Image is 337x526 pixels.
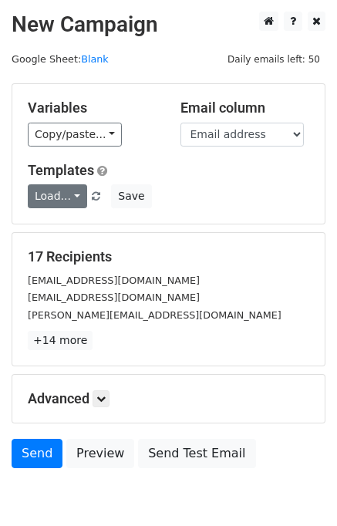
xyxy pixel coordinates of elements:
h5: Variables [28,99,157,116]
button: Save [111,184,151,208]
h5: 17 Recipients [28,248,309,265]
a: Blank [81,53,109,65]
a: Daily emails left: 50 [222,53,325,65]
a: Preview [66,439,134,468]
a: Templates [28,162,94,178]
small: [PERSON_NAME][EMAIL_ADDRESS][DOMAIN_NAME] [28,309,281,321]
a: Send Test Email [138,439,255,468]
small: Google Sheet: [12,53,109,65]
a: Send [12,439,62,468]
h5: Email column [180,99,310,116]
a: Copy/paste... [28,123,122,147]
span: Daily emails left: 50 [222,51,325,68]
a: Load... [28,184,87,208]
h5: Advanced [28,390,309,407]
small: [EMAIL_ADDRESS][DOMAIN_NAME] [28,292,200,303]
small: [EMAIL_ADDRESS][DOMAIN_NAME] [28,275,200,286]
h2: New Campaign [12,12,325,38]
a: +14 more [28,331,93,350]
iframe: Chat Widget [260,452,337,526]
